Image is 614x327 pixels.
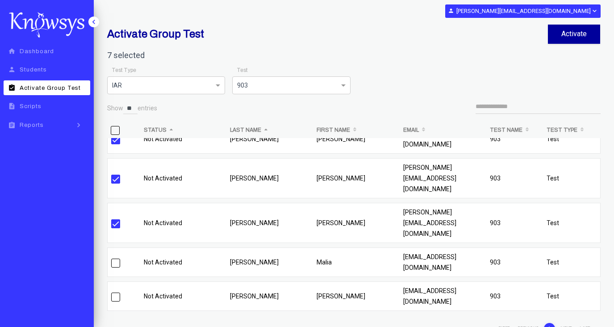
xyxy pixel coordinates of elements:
[490,218,540,228] p: 903
[107,122,140,138] th: &nbsp;
[107,28,204,40] b: Activate Group Test
[490,291,540,302] p: 903
[547,127,577,133] b: Test Type
[448,8,454,14] i: person
[490,257,540,268] p: 903
[144,291,223,302] p: Not Activated
[72,121,85,130] i: keyboard_arrow_right
[547,134,597,144] p: Test
[490,173,540,184] p: 903
[20,67,47,73] span: Students
[317,127,350,133] b: First Name
[144,257,223,268] p: Not Activated
[6,102,17,110] i: description
[237,67,247,73] app-required-indication: Test
[403,128,483,150] p: [EMAIL_ADDRESS][DOMAIN_NAME]
[6,47,17,55] i: home
[317,134,396,144] p: [PERSON_NAME]
[226,122,313,138] th: Last Name: activate to sort column ascending
[112,67,136,73] app-required-indication: Test Type
[20,103,42,109] span: Scripts
[107,50,145,60] b: 7 selected
[490,127,522,133] b: Test Name
[317,257,396,268] p: Malia
[403,127,419,133] b: Email
[140,122,227,138] th: Status: activate to sort column descending
[230,218,309,228] p: [PERSON_NAME]
[317,291,396,302] p: [PERSON_NAME]
[543,122,601,138] th: Test Type: activate to sort column ascending
[107,102,157,114] label: Show entries
[20,85,81,91] span: Activate Group Test
[144,218,223,228] p: Not Activated
[89,17,98,26] i: keyboard_arrow_left
[456,8,591,14] b: [PERSON_NAME][EMAIL_ADDRESS][DOMAIN_NAME]
[547,218,597,228] p: Test
[403,162,483,194] p: [PERSON_NAME][EMAIL_ADDRESS][DOMAIN_NAME]
[20,48,54,54] span: Dashboard
[6,122,17,129] i: assignment
[6,84,17,92] i: assignment_turned_in
[548,25,600,44] button: Activate
[486,122,543,138] th: Test Name: activate to sort column ascending
[230,173,309,184] p: [PERSON_NAME]
[403,207,483,239] p: [PERSON_NAME][EMAIL_ADDRESS][DOMAIN_NAME]
[313,122,400,138] th: First Name: activate to sort column ascending
[230,127,261,133] b: Last Name
[123,102,138,114] select: Showentries
[230,134,309,144] p: [PERSON_NAME]
[591,7,597,15] i: expand_more
[230,257,309,268] p: [PERSON_NAME]
[20,122,44,128] span: Reports
[144,173,223,184] p: Not Activated
[490,134,540,144] p: 903
[403,285,483,307] p: [EMAIL_ADDRESS][DOMAIN_NAME]
[317,173,396,184] p: [PERSON_NAME]
[403,252,483,273] p: [EMAIL_ADDRESS][DOMAIN_NAME]
[144,134,223,144] p: Not Activated
[400,122,486,138] th: Email: activate to sort column ascending
[547,291,597,302] p: Test
[230,291,309,302] p: [PERSON_NAME]
[547,257,597,268] p: Test
[6,66,17,73] i: person
[144,127,167,133] b: Status
[547,173,597,184] p: Test
[317,218,396,228] p: [PERSON_NAME]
